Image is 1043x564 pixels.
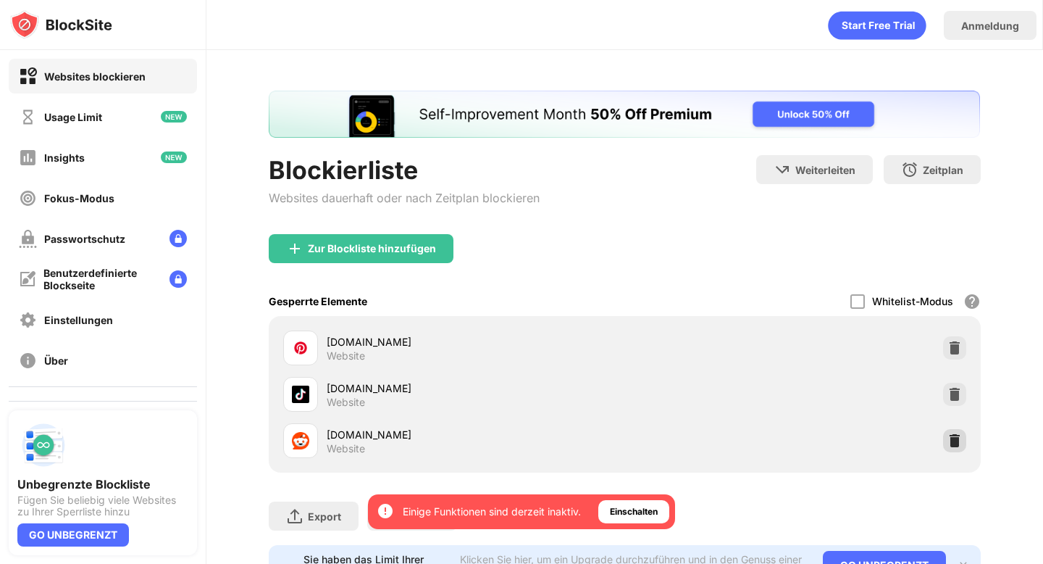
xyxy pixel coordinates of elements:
[19,189,37,207] img: focus-off.svg
[19,352,37,370] img: about-off.svg
[44,233,125,245] div: Passwortschutz
[403,505,581,519] div: Einige Funktionen sind derzeit inaktiv.
[44,192,114,204] div: Fokus-Modus
[327,381,624,396] div: [DOMAIN_NAME]
[169,230,187,247] img: lock-menu.svg
[923,164,963,176] div: Zeitplan
[872,295,953,307] div: Whitelist-Modus
[44,354,68,367] div: Über
[161,152,187,163] img: new-icon.svg
[327,442,365,455] div: Website
[19,108,37,126] img: time-usage-off.svg
[19,149,37,167] img: insights-off.svg
[19,230,37,248] img: password-protection-off.svg
[292,339,309,357] img: favicons
[44,70,146,83] div: Websites blockieren
[308,510,341,523] div: Export
[327,349,365,362] div: Website
[308,243,436,254] div: Zur Blockliste hinzufügen
[169,270,187,288] img: lock-menu.svg
[961,20,1019,32] div: Anmeldung
[44,111,102,123] div: Usage Limit
[269,295,367,307] div: Gesperrte Elemente
[795,164,855,176] div: Weiterleiten
[17,477,188,492] div: Unbegrenzte Blockliste
[327,396,365,409] div: Website
[292,432,309,449] img: favicons
[17,523,129,547] div: GO UNBEGRENZT
[377,502,394,520] img: error-circle-white.svg
[10,10,112,39] img: logo-blocksite.svg
[44,152,85,164] div: Insights
[610,505,658,519] div: Einschalten
[19,270,36,288] img: customize-block-page-off.svg
[19,67,37,86] img: block-on.svg
[269,91,980,138] iframe: Banner
[327,334,624,349] div: [DOMAIN_NAME]
[292,386,309,403] img: favicons
[161,111,187,123] img: new-icon.svg
[269,191,540,205] div: Websites dauerhaft oder nach Zeitplan blockieren
[44,314,113,326] div: Einstellungen
[19,311,37,329] img: settings-off.svg
[17,494,188,518] div: Fügen Sie beliebig viele Websites zu Ihrer Sperrliste hinzu
[269,155,540,185] div: Blockierliste
[17,419,70,471] img: push-block-list.svg
[43,267,158,291] div: Benutzerdefinierte Blockseite
[327,427,624,442] div: [DOMAIN_NAME]
[828,11,926,40] div: animation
